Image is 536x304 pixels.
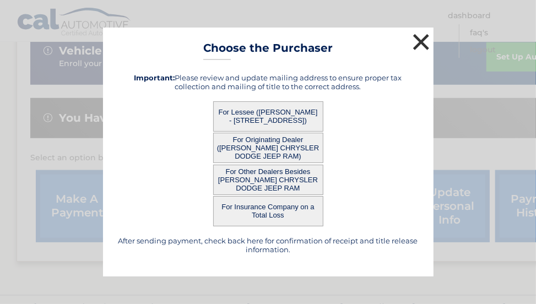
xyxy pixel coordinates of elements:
h5: Please review and update mailing address to ensure proper tax collection and mailing of title to ... [117,73,420,91]
button: For Originating Dealer ([PERSON_NAME] CHRYSLER DODGE JEEP RAM) [213,133,323,163]
button: × [410,31,432,53]
button: For Lessee ([PERSON_NAME] - [STREET_ADDRESS]) [213,101,323,132]
h3: Choose the Purchaser [203,41,333,61]
h5: After sending payment, check back here for confirmation of receipt and title release information. [117,236,420,254]
button: For Other Dealers Besides [PERSON_NAME] CHRYSLER DODGE JEEP RAM [213,165,323,195]
button: For Insurance Company on a Total Loss [213,196,323,226]
strong: Important: [134,73,175,82]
